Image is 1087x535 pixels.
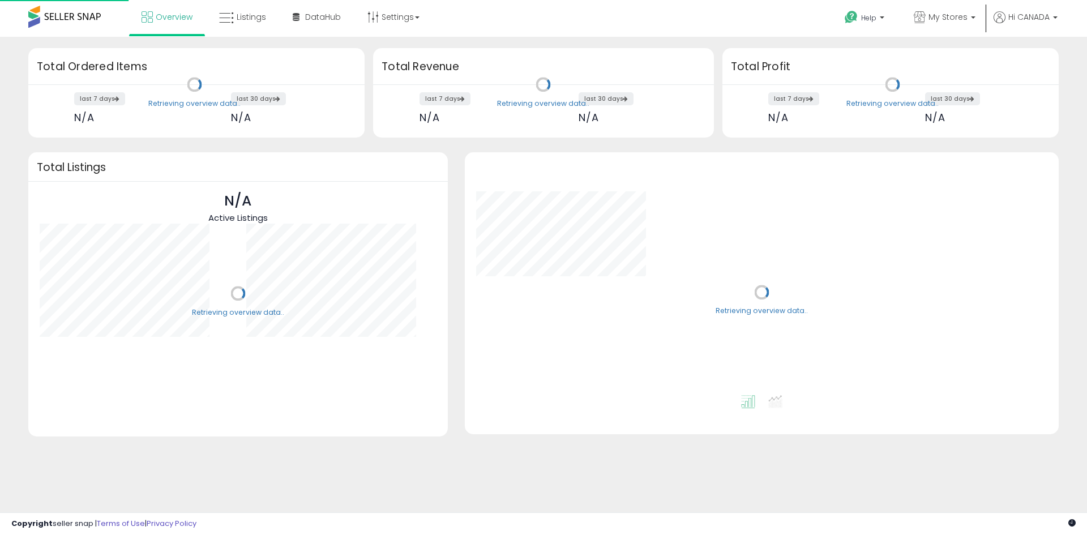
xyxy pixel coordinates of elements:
[928,11,968,23] span: My Stores
[305,11,341,23] span: DataHub
[844,10,858,24] i: Get Help
[994,11,1058,37] a: Hi CANADA
[148,99,241,109] div: Retrieving overview data..
[716,306,808,316] div: Retrieving overview data..
[156,11,192,23] span: Overview
[497,99,589,109] div: Retrieving overview data..
[1008,11,1050,23] span: Hi CANADA
[192,307,284,318] div: Retrieving overview data..
[846,99,939,109] div: Retrieving overview data..
[237,11,266,23] span: Listings
[861,13,876,23] span: Help
[836,2,896,37] a: Help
